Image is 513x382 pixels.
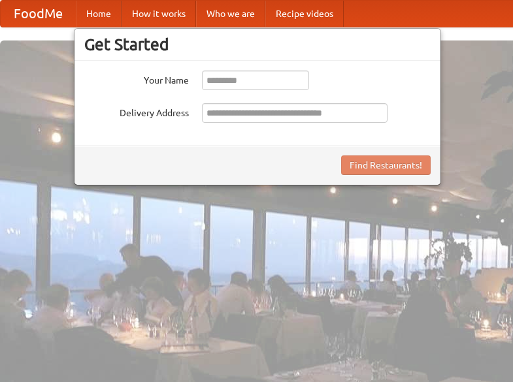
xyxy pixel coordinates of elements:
[122,1,196,27] a: How it works
[84,35,431,54] h3: Get Started
[265,1,344,27] a: Recipe videos
[84,71,189,87] label: Your Name
[341,155,431,175] button: Find Restaurants!
[76,1,122,27] a: Home
[1,1,76,27] a: FoodMe
[196,1,265,27] a: Who we are
[84,103,189,119] label: Delivery Address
